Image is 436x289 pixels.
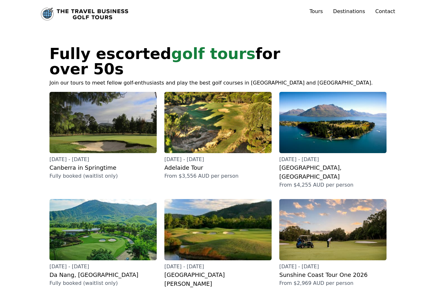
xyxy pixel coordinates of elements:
h2: Canberra in Springtime [49,163,157,172]
a: [DATE] - [DATE]Da Nang, [GEOGRAPHIC_DATA]Fully booked (waitlist only) [49,199,157,287]
h2: Adelaide Tour [164,163,272,172]
p: [DATE] - [DATE] [279,263,387,270]
p: Fully booked (waitlist only) [49,279,157,287]
p: From $4,255 AUD per person [279,181,387,189]
p: [DATE] - [DATE] [164,263,272,270]
p: [DATE] - [DATE] [49,156,157,163]
h2: [GEOGRAPHIC_DATA], [GEOGRAPHIC_DATA] [279,163,387,181]
p: [DATE] - [DATE] [164,156,272,163]
a: Tours [310,8,323,14]
p: Fully booked (waitlist only) [49,172,157,180]
p: From $3,556 AUD per person [164,172,272,180]
h1: Fully escorted for over 50s [49,46,335,77]
a: [DATE] - [DATE]Canberra in SpringtimeFully booked (waitlist only) [49,92,157,180]
a: [DATE] - [DATE]Adelaide TourFrom $3,556 AUD per person [164,92,272,180]
p: From $2,969 AUD per person [279,279,387,287]
p: [DATE] - [DATE] [279,156,387,163]
a: Link to home page [41,8,128,20]
a: [DATE] - [DATE][GEOGRAPHIC_DATA], [GEOGRAPHIC_DATA]From $4,255 AUD per person [279,92,387,189]
h2: Sunshine Coast Tour One 2026 [279,270,387,279]
img: The Travel Business Golf Tours logo [41,8,128,20]
span: golf tours [171,45,256,63]
h2: Da Nang, [GEOGRAPHIC_DATA] [49,270,157,279]
a: Destinations [333,8,365,14]
p: [DATE] - [DATE] [49,263,157,270]
a: [DATE] - [DATE]Sunshine Coast Tour One 2026From $2,969 AUD per person [279,199,387,287]
h2: [GEOGRAPHIC_DATA][PERSON_NAME] [164,270,272,288]
a: Contact [375,8,395,15]
p: Join our tours to meet fellow golf-enthusiasts and play the best golf courses in [GEOGRAPHIC_DATA... [49,79,387,87]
